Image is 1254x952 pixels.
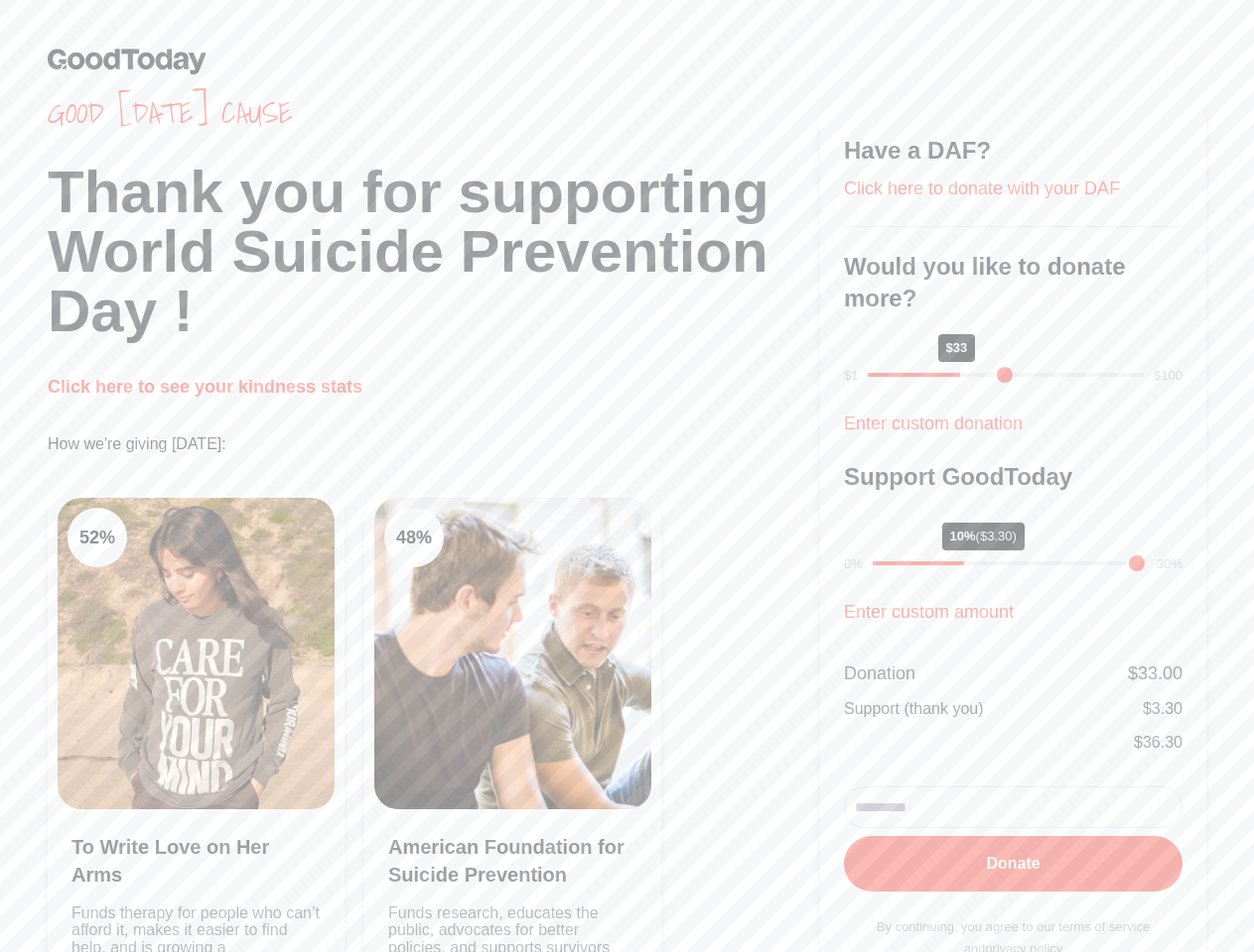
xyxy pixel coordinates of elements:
div: $ [1128,659,1183,687]
h3: Would you like to donate more? [844,251,1183,314]
img: Clean Cooking Alliance [374,498,651,809]
button: Donate [844,836,1183,892]
img: Clean Air Task Force [58,498,335,809]
img: GoodToday [48,48,207,74]
h3: Have a DAF? [844,135,1183,167]
a: Enter custom donation [844,414,1023,433]
span: 3.30 [1152,700,1183,717]
div: 30% [1157,554,1183,574]
h3: To Write Love on Her Arms [71,833,321,889]
div: $100 [1154,366,1183,386]
span: Good [DATE] cause [48,95,820,131]
div: Support (thank you) [844,697,984,721]
div: $33 [938,334,976,362]
div: $ [1134,731,1183,755]
div: $ [1143,697,1183,721]
span: 33.00 [1138,663,1183,683]
div: 0% [844,554,863,574]
h1: Thank you for supporting World Suicide Prevention Day ! [48,163,820,341]
p: How we're giving [DATE]: [48,432,820,456]
h3: American Foundation for Suicide Prevention [388,833,637,889]
a: Click here to donate with your DAF [844,178,1120,198]
h3: Support GoodToday [844,461,1183,493]
span: 36.30 [1143,734,1183,751]
div: 48 % [384,508,444,567]
div: Donation [844,659,915,687]
div: 10% [942,523,1025,550]
a: Enter custom amount [844,602,1014,622]
a: Click here to see your kindness stats [48,377,362,397]
span: ($3.30) [976,529,1017,543]
div: $1 [844,366,858,386]
div: 52 % [68,508,127,567]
